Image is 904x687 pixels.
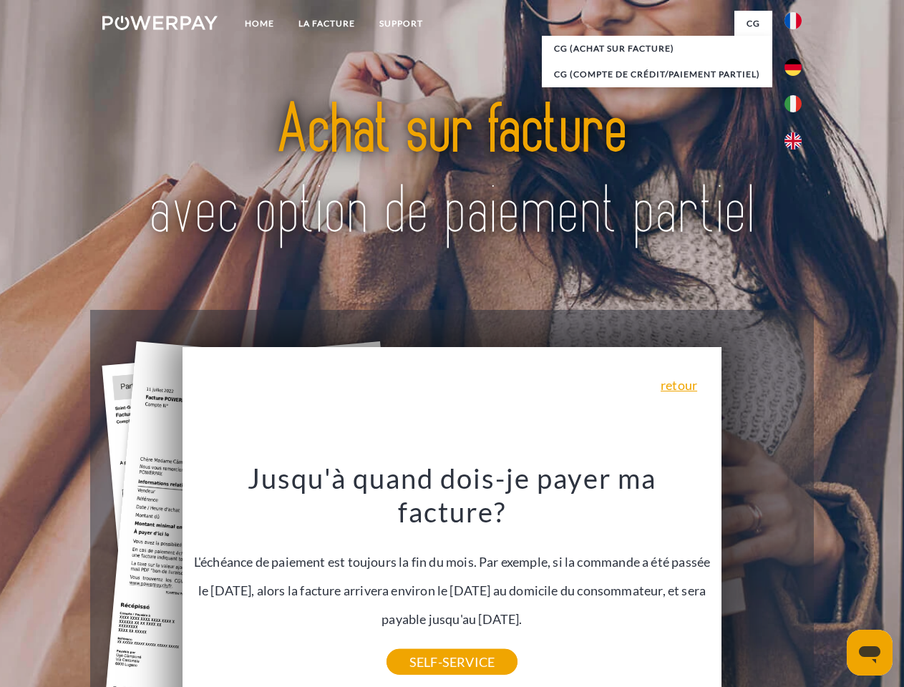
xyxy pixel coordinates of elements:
[661,379,697,391] a: retour
[542,62,772,87] a: CG (Compte de crédit/paiement partiel)
[784,12,802,29] img: fr
[286,11,367,36] a: LA FACTURE
[387,649,517,675] a: SELF-SERVICE
[233,11,286,36] a: Home
[367,11,435,36] a: Support
[137,69,767,274] img: title-powerpay_fr.svg
[847,630,893,676] iframe: Bouton de lancement de la fenêtre de messagerie
[191,461,714,530] h3: Jusqu'à quand dois-je payer ma facture?
[542,36,772,62] a: CG (achat sur facture)
[784,59,802,76] img: de
[191,461,714,662] div: L'échéance de paiement est toujours la fin du mois. Par exemple, si la commande a été passée le [...
[784,132,802,150] img: en
[734,11,772,36] a: CG
[784,95,802,112] img: it
[102,16,218,30] img: logo-powerpay-white.svg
